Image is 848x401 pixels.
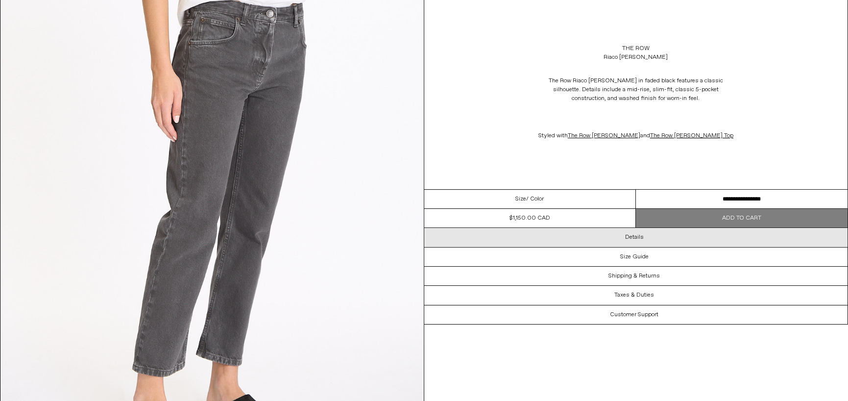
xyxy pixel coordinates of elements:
h3: Customer Support [610,311,658,318]
h3: Size Guide [620,253,649,260]
span: and [568,132,733,140]
div: $1,150.00 CAD [509,214,550,223]
div: Riaco [PERSON_NAME] [604,53,668,62]
a: The Row [PERSON_NAME] Top [650,132,733,140]
h3: Details [625,234,644,241]
span: / Color [526,195,544,203]
span: Styled with [538,132,733,140]
a: The Row [622,44,650,53]
h3: Shipping & Returns [608,273,660,279]
a: The Row [PERSON_NAME] [568,132,640,140]
button: Add to cart [636,209,848,227]
span: The Row Riaco [PERSON_NAME] in faded black features a classic silhouette. Details include a m [549,77,723,94]
span: Add to cart [722,214,761,222]
h3: Taxes & Duties [614,292,654,299]
span: id-rise, slim-fit, classic 5-pocket construction, and washed finish for worn-in feel. [572,86,719,102]
span: Size [515,195,526,203]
